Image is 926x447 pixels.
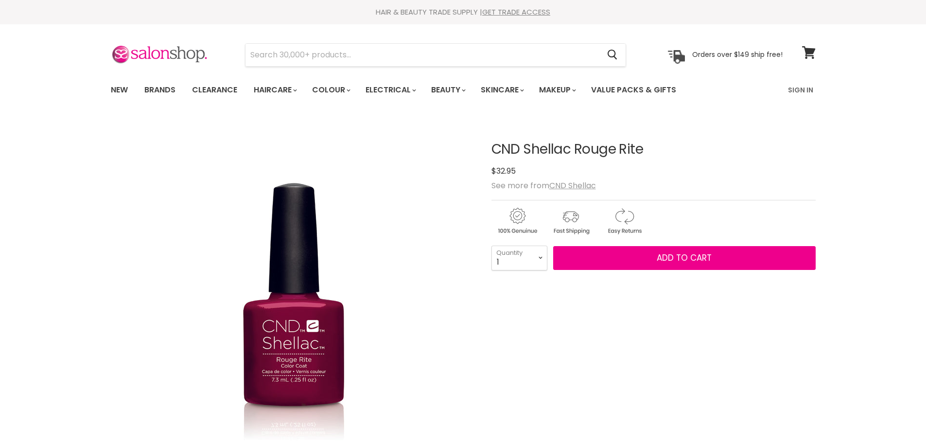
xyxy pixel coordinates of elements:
[305,80,356,100] a: Colour
[245,44,600,66] input: Search
[137,80,183,100] a: Brands
[553,246,816,270] button: Add to cart
[584,80,683,100] a: Value Packs & Gifts
[99,76,828,104] nav: Main
[782,80,819,100] a: Sign In
[491,246,547,270] select: Quantity
[104,76,733,104] ul: Main menu
[482,7,550,17] a: GET TRADE ACCESS
[185,80,245,100] a: Clearance
[491,165,516,177] span: $32.95
[657,252,712,264] span: Add to cart
[598,206,650,236] img: returns.gif
[104,80,135,100] a: New
[358,80,422,100] a: Electrical
[246,80,303,100] a: Haircare
[545,206,596,236] img: shipping.gif
[99,7,828,17] div: HAIR & BEAUTY TRADE SUPPLY |
[491,142,816,157] h1: CND Shellac Rouge Rite
[600,44,626,66] button: Search
[491,180,596,191] span: See more from
[491,206,543,236] img: genuine.gif
[532,80,582,100] a: Makeup
[245,43,626,67] form: Product
[549,180,596,191] a: CND Shellac
[692,50,783,59] p: Orders over $149 ship free!
[473,80,530,100] a: Skincare
[424,80,472,100] a: Beauty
